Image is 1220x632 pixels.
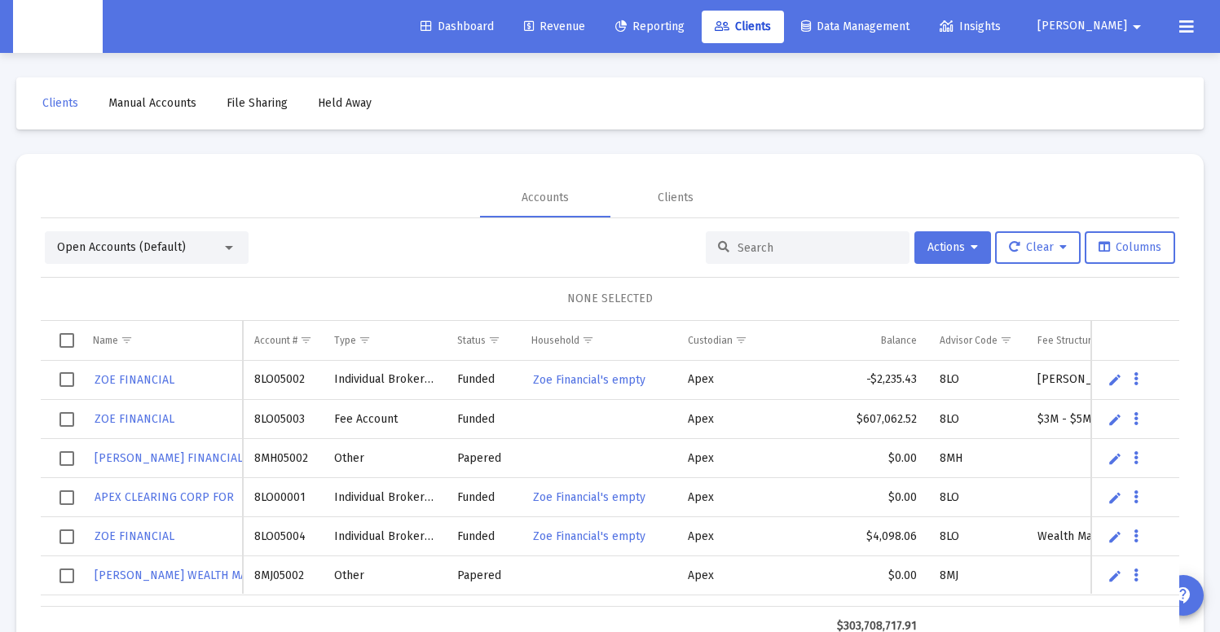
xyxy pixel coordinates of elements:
span: Manual Accounts [108,96,196,110]
td: Column Custodian [676,321,769,360]
td: Wealth Management Fee ADV [1026,517,1138,556]
div: Funded [457,529,509,545]
a: Zoe Financial's empty [531,524,647,548]
div: Select row [59,412,74,427]
a: Edit [1108,490,1122,505]
span: [PERSON_NAME] FINANCIAL [95,451,243,465]
div: Papered [457,568,509,584]
a: [PERSON_NAME] FINANCIAL [93,446,244,470]
td: Individual Brokerage [323,517,446,556]
button: [PERSON_NAME] [1018,10,1166,42]
a: Edit [1108,372,1122,387]
div: Household [531,334,579,347]
td: Column Balance [769,321,928,360]
td: Other [323,439,446,478]
div: Balance [881,334,917,347]
span: Show filter options for column 'Type' [359,334,371,346]
td: Fee Account [323,400,446,439]
td: Other [323,556,446,595]
a: Data Management [788,11,923,43]
td: [PERSON_NAME] Wealth Fee Schedule [1026,361,1138,400]
span: File Sharing [227,96,288,110]
td: Column Account # [243,321,323,360]
a: File Sharing [214,87,301,120]
div: Fee Structure(s) [1037,334,1108,347]
td: 8LO05003 [243,400,323,439]
td: 8LO00001 [243,478,323,517]
div: Select row [59,372,74,387]
td: 8MJ [928,556,1026,595]
div: Type [334,334,356,347]
td: 8LO05002 [243,361,323,400]
div: Accounts [522,190,569,206]
td: Individual Brokerage [323,478,446,517]
div: Clients [658,190,694,206]
span: Show filter options for column 'Name' [121,334,133,346]
td: Apex [676,517,769,556]
td: Apex [676,400,769,439]
span: Clear [1009,240,1067,254]
span: Clients [715,20,771,33]
td: 8MH [928,439,1026,478]
td: Individual Brokerage [323,361,446,400]
span: Actions [927,240,978,254]
a: Zoe Financial's empty [531,485,647,509]
span: Show filter options for column 'Custodian' [735,334,747,346]
div: Select row [59,568,74,583]
div: Funded [457,411,509,428]
td: $4,098.06 [769,517,928,556]
a: Reporting [602,11,698,43]
a: Insights [927,11,1014,43]
td: Column Status [446,321,520,360]
div: Select row [59,451,74,466]
span: Show filter options for column 'Advisor Code' [1000,334,1012,346]
span: Show filter options for column 'Account #' [300,334,312,346]
a: ZOE FINANCIAL [93,407,176,431]
div: Papered [457,450,509,467]
img: Dashboard [25,11,90,43]
div: Funded [457,489,509,506]
td: 8LO [928,400,1026,439]
span: Revenue [524,20,585,33]
td: $0.00 [769,556,928,595]
td: $3M - $5M: 0.90% [1026,400,1138,439]
a: Edit [1108,412,1122,427]
div: Account # [254,334,297,347]
a: Held Away [305,87,385,120]
td: Apex [676,478,769,517]
span: Clients [42,96,78,110]
a: ZOE FINANCIAL [93,524,176,548]
button: Actions [914,231,991,264]
td: Apex [676,361,769,400]
td: 8MH05002 [243,439,323,478]
td: -$2,235.43 [769,361,928,400]
td: Column Name [81,321,243,360]
td: 8LO [928,361,1026,400]
span: Dashboard [421,20,494,33]
a: Clients [702,11,784,43]
a: APEX CLEARING CORP FOR [93,485,236,509]
div: Name [93,334,118,347]
td: Column Fee Structure(s) [1026,321,1138,360]
a: Dashboard [407,11,507,43]
a: Edit [1108,529,1122,544]
span: Open Accounts (Default) [57,240,186,254]
div: Select row [59,490,74,505]
span: Data Management [801,20,909,33]
span: Reporting [615,20,685,33]
input: Search [738,241,897,255]
td: 8LO [928,478,1026,517]
span: Zoe Financial's empty [533,529,645,543]
td: 8LO [928,517,1026,556]
span: Show filter options for column 'Status' [488,334,500,346]
div: NONE SELECTED [54,291,1166,307]
span: [PERSON_NAME] WEALTH MANAGEMENT AND [95,568,330,582]
span: ZOE FINANCIAL [95,412,174,426]
td: $607,062.52 [769,400,928,439]
a: ZOE FINANCIAL [93,368,176,392]
a: Zoe Financial's empty [531,368,647,392]
a: Edit [1108,568,1122,583]
td: Column Type [323,321,446,360]
div: Select all [59,333,74,348]
div: Funded [457,371,509,388]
